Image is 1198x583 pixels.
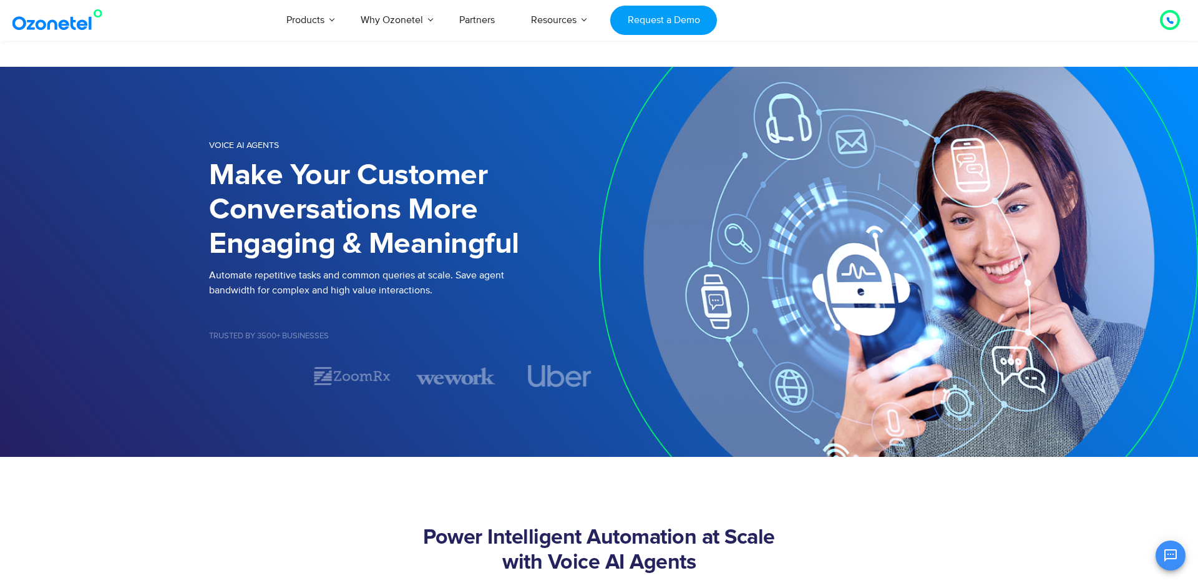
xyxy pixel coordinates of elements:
span: Voice AI Agents [209,140,279,150]
a: Request a Demo [610,6,717,35]
img: wework [417,365,495,387]
div: 4 / 7 [520,365,599,387]
button: Open chat [1156,541,1186,571]
h5: Trusted by 3500+ Businesses [209,332,599,340]
img: uber [528,365,592,387]
p: Automate repetitive tasks and common queries at scale. Save agent bandwidth for complex and high ... [209,268,599,298]
img: zoomrx [313,365,391,387]
div: 2 / 7 [313,365,391,387]
div: 1 / 7 [209,368,288,383]
div: 3 / 7 [417,365,495,387]
h1: Make Your Customer Conversations More Engaging & Meaningful [209,159,599,262]
h2: Power Intelligent Automation at Scale with Voice AI Agents [209,526,989,576]
div: Image Carousel [209,365,599,387]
